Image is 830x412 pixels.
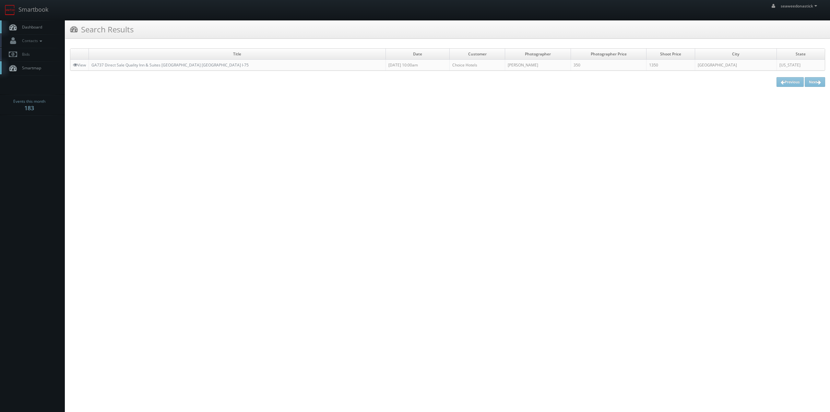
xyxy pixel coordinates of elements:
td: [DATE] 10:00am [385,60,449,71]
td: Choice Hotels [449,60,505,71]
td: Shoot Price [646,49,695,60]
td: Title [89,49,386,60]
td: Customer [449,49,505,60]
td: City [695,49,777,60]
td: [PERSON_NAME] [505,60,571,71]
img: smartbook-logo.png [5,5,15,15]
td: State [777,49,825,60]
td: 350 [571,60,646,71]
h3: Search Results [70,24,134,35]
td: [US_STATE] [777,60,825,71]
span: Smartmap [19,65,41,71]
td: Photographer Price [571,49,646,60]
a: View [73,62,86,68]
td: 1350 [646,60,695,71]
td: Photographer [505,49,571,60]
span: Contacts [19,38,44,43]
span: Dashboard [19,24,42,30]
span: Bids [19,52,30,57]
strong: 183 [24,104,34,112]
a: GA737 Direct Sale Quality Inn & Suites [GEOGRAPHIC_DATA] [GEOGRAPHIC_DATA] I-75 [91,62,249,68]
span: Events this month [13,98,45,105]
td: Date [385,49,449,60]
span: seaweedonastick [781,3,819,9]
td: [GEOGRAPHIC_DATA] [695,60,777,71]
